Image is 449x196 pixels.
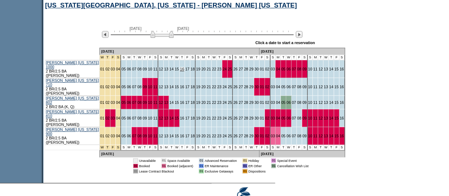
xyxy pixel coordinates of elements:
a: 15 [334,116,339,120]
td: 2 BR/2.5 BA ([PERSON_NAME]) [45,60,100,78]
a: 13 [324,100,328,105]
a: 25 [228,100,232,105]
td: S [265,55,270,60]
a: 23 [217,67,221,71]
a: 16 [340,85,344,89]
a: 16 [180,134,184,138]
a: 07 [292,67,296,71]
td: W [212,55,217,60]
td: Spring Break Wk 4 2026 [100,55,105,60]
a: 13 [324,134,328,138]
a: 08 [137,67,142,71]
td: T [180,55,185,60]
a: 13 [164,67,168,71]
a: 19 [196,100,200,105]
td: M [126,145,132,150]
td: F [148,55,153,60]
td: T [206,55,212,60]
a: 16 [180,85,184,89]
a: 27 [239,100,243,105]
a: 07 [292,100,296,105]
td: W [137,55,142,60]
a: 21 [207,100,211,105]
a: 06 [286,134,291,138]
a: 07 [132,116,136,120]
td: 2 BR/2.5 BA ([PERSON_NAME]) [45,109,100,127]
a: 15 [175,116,179,120]
a: 29 [249,85,253,89]
a: 15 [175,100,179,105]
a: 15 [175,134,179,138]
a: 21 [207,67,211,71]
a: 14 [329,85,333,89]
a: 02 [265,100,269,105]
td: M [313,55,318,60]
a: 05 [121,100,126,105]
a: 13 [164,116,168,120]
a: 05 [281,85,285,89]
a: 01 [100,134,104,138]
a: 16 [180,100,184,105]
a: 23 [217,85,221,89]
a: 11 [153,67,158,71]
a: 28 [244,116,248,120]
a: 14 [329,134,333,138]
span: [DATE] [130,26,142,31]
a: 15 [334,85,339,89]
td: M [275,55,281,60]
a: 27 [239,116,243,120]
a: 22 [212,100,216,105]
a: 10 [308,116,312,120]
a: 14 [169,85,174,89]
a: 20 [201,134,206,138]
a: 01 [100,85,104,89]
a: 02 [105,116,110,120]
a: 12 [318,116,323,120]
a: 22 [212,134,216,138]
td: 2 BR/2.5 BA ([PERSON_NAME]) [45,127,100,145]
a: 18 [191,134,195,138]
td: Spring Break Wk 4 2026 [100,145,105,150]
a: 06 [286,67,291,71]
a: 06 [127,134,131,138]
a: 12 [318,67,323,71]
a: 02 [265,134,269,138]
a: 04 [276,67,280,71]
a: 06 [127,85,131,89]
td: Spring Break Wk 4 2026 [105,145,110,150]
a: 05 [281,100,285,105]
a: 19 [196,85,200,89]
a: 20 [201,85,206,89]
span: [DATE] [177,26,189,31]
a: 24 [223,116,227,120]
a: 15 [334,100,339,105]
a: 25 [228,67,232,71]
td: S [190,55,196,60]
a: 10 [308,100,312,105]
a: 08 [297,116,301,120]
a: 28 [244,67,248,71]
a: 07 [292,85,296,89]
a: 26 [233,116,237,120]
a: 10 [308,67,312,71]
a: 29 [249,134,253,138]
a: 14 [169,100,174,105]
a: 24 [223,100,227,105]
a: 07 [292,134,296,138]
a: 11 [153,116,158,120]
a: 14 [169,67,174,71]
td: M [201,55,206,60]
a: 09 [302,67,307,71]
a: 05 [121,85,126,89]
a: 09 [143,67,147,71]
a: 08 [297,67,301,71]
a: 04 [116,67,120,71]
a: 09 [302,85,307,89]
a: 26 [233,67,237,71]
a: [PERSON_NAME] [US_STATE] 810 [46,110,99,118]
td: M [238,55,243,60]
a: [PERSON_NAME] [US_STATE] 710 [46,78,99,87]
a: 23 [217,116,221,120]
a: 03 [271,134,275,138]
td: S [302,55,308,60]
